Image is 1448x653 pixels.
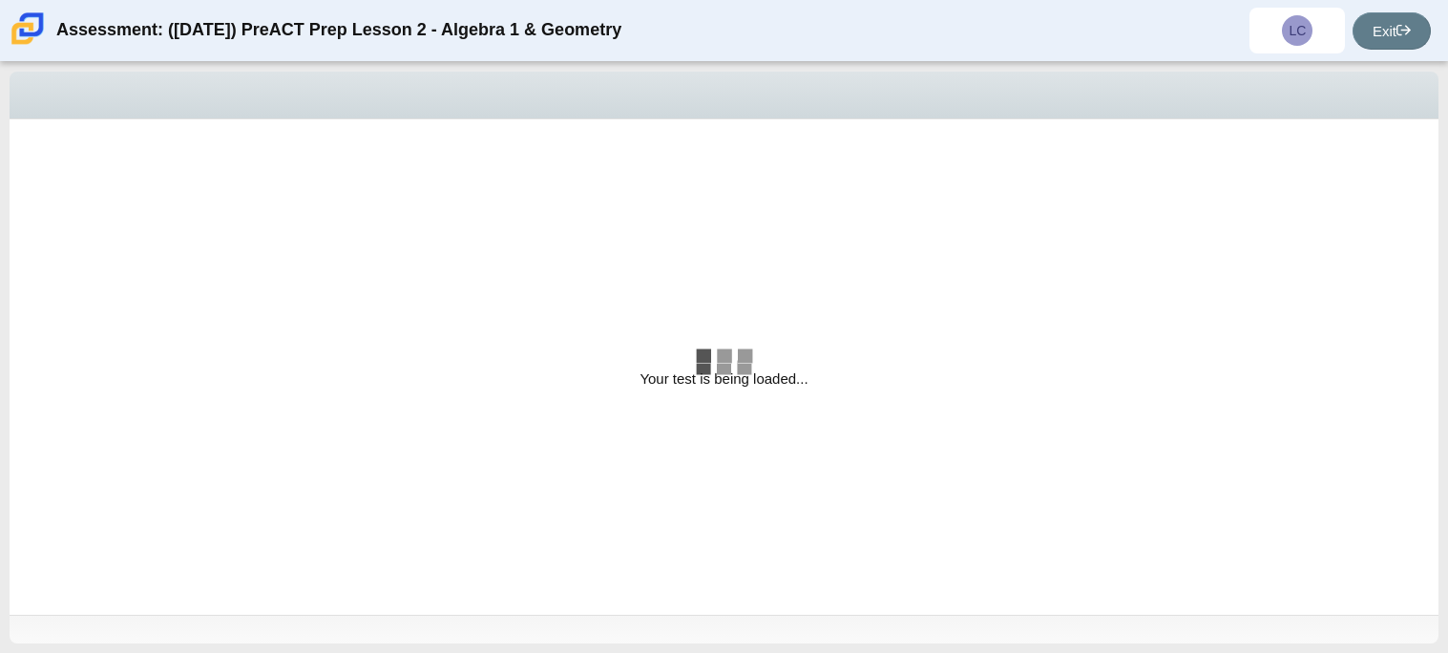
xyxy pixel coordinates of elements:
[640,370,808,387] span: Your test is being loaded...
[56,8,621,53] div: Assessment: ([DATE]) PreACT Prep Lesson 2 - Algebra 1 & Geometry
[1290,24,1307,37] span: LC
[696,348,753,364] img: loader.gif
[1353,12,1431,50] a: Exit
[8,9,48,49] img: Carmen School of Science & Technology
[8,35,48,52] a: Carmen School of Science & Technology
